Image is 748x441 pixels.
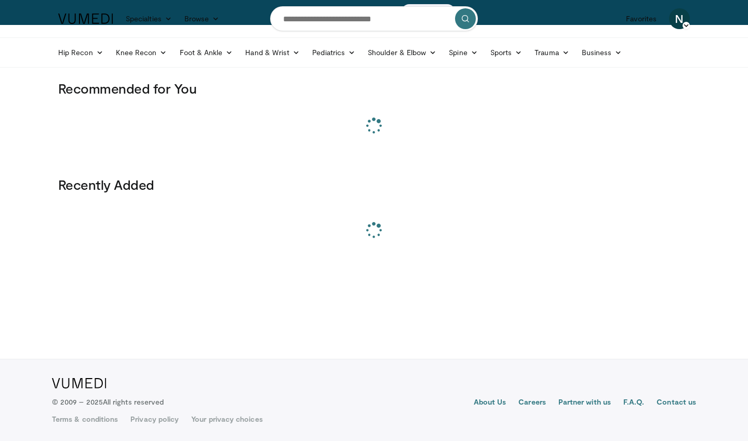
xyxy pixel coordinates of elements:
a: Trauma [528,42,576,63]
a: Terms & conditions [52,414,118,424]
h3: Recommended for You [58,80,690,97]
a: F.A.Q. [623,397,644,409]
a: N [669,8,690,29]
a: Pediatrics [306,42,362,63]
a: Careers [518,397,546,409]
a: Knee Recon [110,42,173,63]
span: All rights reserved [103,397,164,406]
a: Privacy policy [130,414,179,424]
a: Sports [484,42,529,63]
a: Hand & Wrist [239,42,306,63]
a: Shoulder & Elbow [362,42,443,63]
a: Your privacy choices [191,414,262,424]
p: © 2009 – 2025 [52,397,164,407]
a: Partner with us [558,397,611,409]
a: Browse [178,8,226,29]
a: Business [576,42,629,63]
img: VuMedi Logo [58,14,113,24]
input: Search topics, interventions [270,6,478,31]
h3: Recently Added [58,176,690,193]
a: Hip Recon [52,42,110,63]
a: Spine [443,42,484,63]
a: Contact us [657,397,696,409]
a: Foot & Ankle [173,42,239,63]
a: Specialties [119,8,178,29]
a: Favorites [620,8,663,29]
a: About Us [474,397,506,409]
img: VuMedi Logo [52,378,106,388]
